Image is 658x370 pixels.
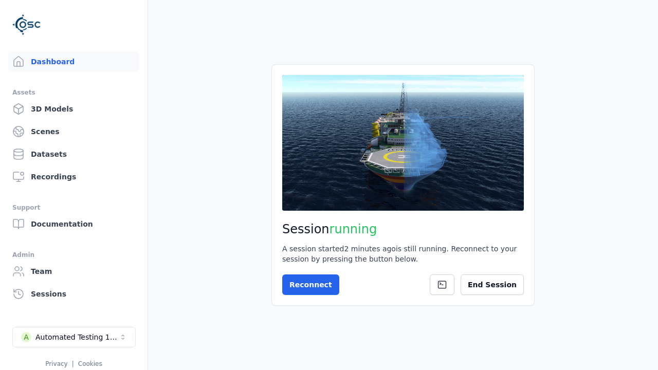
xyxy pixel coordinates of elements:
[8,121,139,142] a: Scenes
[12,327,136,347] button: Select a workspace
[35,332,119,342] div: Automated Testing 1 - Playwright
[45,360,67,367] a: Privacy
[282,274,339,295] button: Reconnect
[12,10,41,39] img: Logo
[8,261,139,282] a: Team
[8,166,139,187] a: Recordings
[12,86,135,99] div: Assets
[8,284,139,304] a: Sessions
[78,360,102,367] a: Cookies
[282,221,524,237] h2: Session
[461,274,524,295] button: End Session
[72,360,74,367] span: |
[8,214,139,234] a: Documentation
[8,144,139,164] a: Datasets
[21,332,31,342] div: A
[12,249,135,261] div: Admin
[282,244,524,264] div: A session started 2 minutes ago is still running. Reconnect to your session by pressing the butto...
[12,201,135,214] div: Support
[8,51,139,72] a: Dashboard
[330,222,377,236] span: running
[8,99,139,119] a: 3D Models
